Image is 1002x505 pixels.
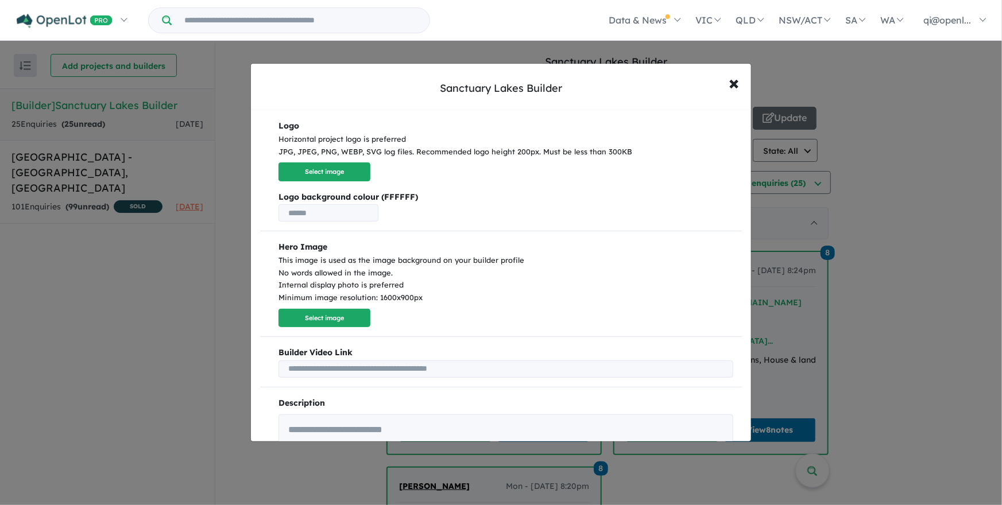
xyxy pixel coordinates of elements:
[923,14,972,26] span: qi@openl...
[17,14,113,28] img: Openlot PRO Logo White
[278,397,733,410] p: Description
[278,121,299,131] b: Logo
[278,191,733,204] b: Logo background colour (FFFFFF)
[174,8,427,33] input: Try estate name, suburb, builder or developer
[440,81,562,96] div: Sanctuary Lakes Builder
[278,162,370,181] button: Select image
[278,242,327,252] b: Hero Image
[278,133,733,158] div: Horizontal project logo is preferred JPG, JPEG, PNG, WEBP, SVG log files. Recommended logo height...
[278,254,733,304] div: This image is used as the image background on your builder profile No words allowed in the image....
[278,346,733,360] b: Builder Video Link
[278,309,370,328] button: Select image
[729,70,740,95] span: ×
